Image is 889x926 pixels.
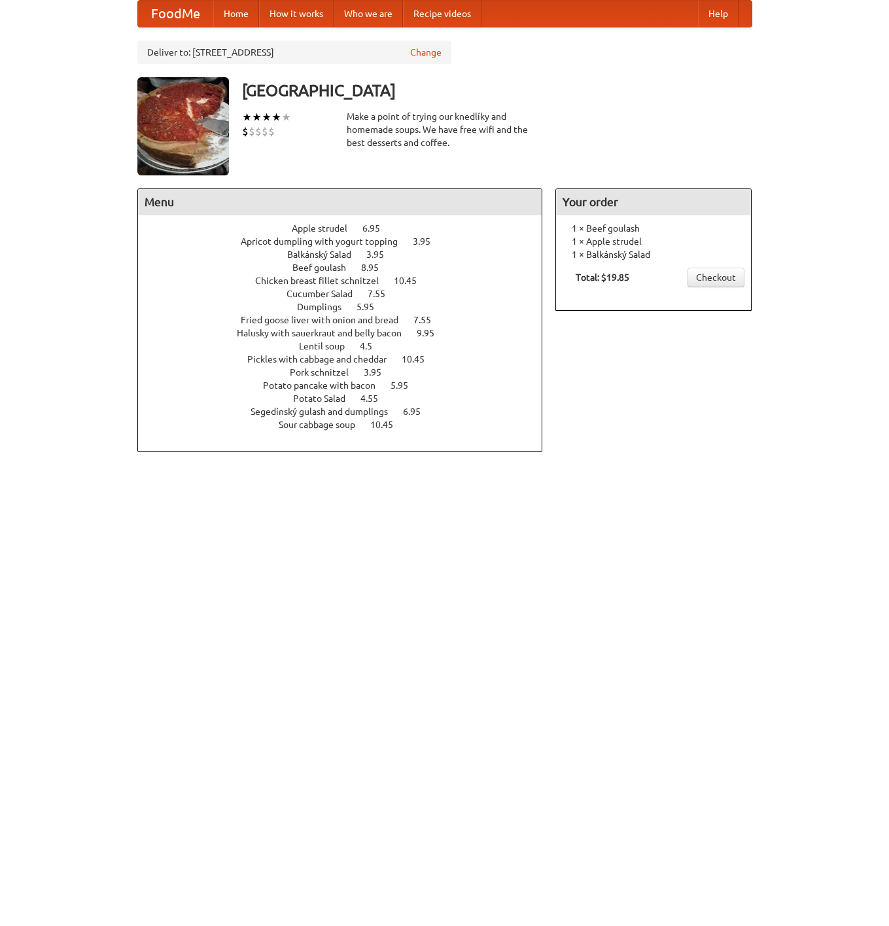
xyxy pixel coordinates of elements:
[368,289,398,299] span: 7.55
[287,249,364,260] span: Balkánský Salad
[299,341,358,351] span: Lentil soup
[247,354,400,365] span: Pickles with cabbage and cheddar
[241,315,411,325] span: Fried goose liver with onion and bread
[563,235,744,248] li: 1 × Apple strudel
[252,110,262,124] li: ★
[360,393,391,404] span: 4.55
[364,367,394,378] span: 3.95
[403,1,481,27] a: Recipe videos
[237,328,415,338] span: Halusky with sauerkraut and belly bacon
[263,380,389,391] span: Potato pancake with bacon
[251,406,401,417] span: Segedínský gulash and dumplings
[237,328,459,338] a: Halusky with sauerkraut and belly bacon 9.95
[394,276,430,286] span: 10.45
[262,110,271,124] li: ★
[413,236,444,247] span: 3.95
[293,393,402,404] a: Potato Salad 4.55
[391,380,421,391] span: 5.95
[287,289,366,299] span: Cucumber Salad
[247,354,449,365] a: Pickles with cabbage and cheddar 10.45
[357,302,387,312] span: 5.95
[362,223,393,234] span: 6.95
[241,236,455,247] a: Apricot dumpling with yogurt topping 3.95
[292,262,403,273] a: Beef goulash 8.95
[255,124,262,139] li: $
[402,354,438,365] span: 10.45
[249,124,255,139] li: $
[251,406,445,417] a: Segedínský gulash and dumplings 6.95
[262,124,268,139] li: $
[255,276,392,286] span: Chicken breast fillet schnitzel
[287,289,410,299] a: Cucumber Salad 7.55
[290,367,406,378] a: Pork schnitzel 3.95
[255,276,441,286] a: Chicken breast fillet schnitzel 10.45
[138,189,542,215] h4: Menu
[698,1,739,27] a: Help
[287,249,408,260] a: Balkánský Salad 3.95
[271,110,281,124] li: ★
[263,380,432,391] a: Potato pancake with bacon 5.95
[366,249,397,260] span: 3.95
[241,315,455,325] a: Fried goose liver with onion and bread 7.55
[279,419,368,430] span: Sour cabbage soup
[563,248,744,261] li: 1 × Balkánský Salad
[137,77,229,175] img: angular.jpg
[556,189,751,215] h4: Your order
[242,110,252,124] li: ★
[299,341,396,351] a: Lentil soup 4.5
[292,262,359,273] span: Beef goulash
[268,124,275,139] li: $
[413,315,444,325] span: 7.55
[259,1,334,27] a: How it works
[360,341,385,351] span: 4.5
[138,1,213,27] a: FoodMe
[370,419,406,430] span: 10.45
[292,223,360,234] span: Apple strudel
[334,1,403,27] a: Who we are
[242,124,249,139] li: $
[293,393,358,404] span: Potato Salad
[213,1,259,27] a: Home
[281,110,291,124] li: ★
[361,262,392,273] span: 8.95
[290,367,362,378] span: Pork schnitzel
[297,302,398,312] a: Dumplings 5.95
[297,302,355,312] span: Dumplings
[688,268,744,287] a: Checkout
[563,222,744,235] li: 1 × Beef goulash
[242,77,752,103] h3: [GEOGRAPHIC_DATA]
[292,223,404,234] a: Apple strudel 6.95
[241,236,411,247] span: Apricot dumpling with yogurt topping
[137,41,451,64] div: Deliver to: [STREET_ADDRESS]
[403,406,434,417] span: 6.95
[347,110,543,149] div: Make a point of trying our knedlíky and homemade soups. We have free wifi and the best desserts a...
[410,46,442,59] a: Change
[576,272,629,283] b: Total: $19.85
[417,328,447,338] span: 9.95
[279,419,417,430] a: Sour cabbage soup 10.45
